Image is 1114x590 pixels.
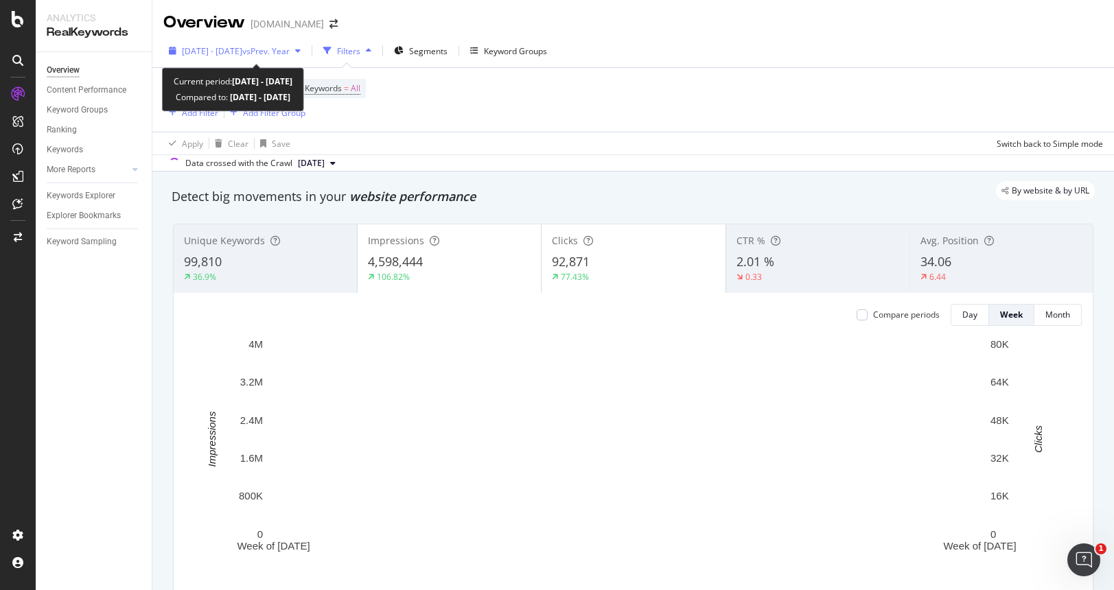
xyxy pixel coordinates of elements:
div: Keyword Groups [47,103,108,117]
text: 16K [990,490,1009,501]
text: 800K [239,490,263,501]
b: [DATE] - [DATE] [232,75,292,87]
span: Clicks [552,234,578,247]
iframe: Intercom live chat [1067,543,1100,576]
div: Week [1000,309,1023,320]
div: Keywords [47,143,83,157]
a: Overview [47,63,142,78]
text: 64K [990,376,1009,388]
div: Filters [337,45,360,57]
div: Month [1045,309,1070,320]
a: Keyword Sampling [47,235,142,249]
div: Data crossed with the Crawl [185,157,292,169]
a: Keywords Explorer [47,189,142,203]
span: 4,598,444 [368,253,423,270]
button: Save [255,132,290,154]
span: 92,871 [552,253,590,270]
text: 3.2M [240,376,263,388]
text: 80K [990,338,1009,350]
button: Day [951,304,989,326]
div: Compare periods [873,309,940,320]
div: 36.9% [193,271,216,283]
span: Unique Keywords [184,234,265,247]
div: Add Filter [182,107,218,119]
div: 6.44 [929,271,946,283]
div: [DOMAIN_NAME] [251,17,324,31]
span: Segments [409,45,448,57]
div: Overview [163,11,245,34]
div: Explorer Bookmarks [47,209,121,223]
text: 0 [990,528,996,540]
span: 2.01 % [736,253,774,270]
a: Keywords [47,143,142,157]
div: 106.82% [377,271,410,283]
div: More Reports [47,163,95,177]
div: Ranking [47,123,77,137]
div: Apply [182,138,203,150]
span: CTR % [736,234,765,247]
button: Add Filter Group [224,104,305,121]
button: Month [1034,304,1082,326]
span: vs Prev. Year [242,45,290,57]
svg: A chart. [185,337,1068,576]
div: legacy label [996,181,1095,200]
div: Keywords Explorer [47,189,115,203]
div: RealKeywords [47,25,141,40]
button: [DATE] - [DATE]vsPrev. Year [163,40,306,62]
button: Clear [209,132,248,154]
div: Keyword Sampling [47,235,117,249]
text: 48K [990,414,1009,426]
text: 32K [990,452,1009,464]
button: Filters [318,40,377,62]
span: = [344,82,349,94]
span: [DATE] - [DATE] [182,45,242,57]
div: Content Performance [47,83,126,97]
div: Compared to: [176,89,290,105]
div: Save [272,138,290,150]
span: By website & by URL [1012,187,1089,195]
button: Week [989,304,1034,326]
button: Add Filter [163,104,218,121]
button: Apply [163,132,203,154]
button: Switch back to Simple mode [991,132,1103,154]
div: Overview [47,63,80,78]
div: Day [962,309,977,320]
button: Segments [388,40,453,62]
a: More Reports [47,163,128,177]
span: Impressions [368,234,424,247]
div: Clear [228,138,248,150]
a: Content Performance [47,83,142,97]
div: Analytics [47,11,141,25]
button: [DATE] [292,155,341,172]
span: 2025 Aug. 20th [298,157,325,169]
span: All [351,79,360,98]
div: Switch back to Simple mode [997,138,1103,150]
text: Clicks [1032,425,1044,452]
button: Keyword Groups [465,40,553,62]
text: 4M [248,338,263,350]
text: Week of [DATE] [237,540,310,552]
div: 0.33 [745,271,762,283]
text: Week of [DATE] [943,540,1016,552]
span: Keywords [305,82,342,94]
b: [DATE] - [DATE] [228,91,290,103]
div: Add Filter Group [243,107,305,119]
span: 34.06 [920,253,951,270]
div: Keyword Groups [484,45,547,57]
a: Ranking [47,123,142,137]
text: 2.4M [240,414,263,426]
span: Avg. Position [920,234,979,247]
text: Impressions [206,411,218,467]
span: 1 [1095,543,1106,554]
div: 77.43% [561,271,589,283]
text: 0 [257,528,263,540]
text: 1.6M [240,452,263,464]
a: Keyword Groups [47,103,142,117]
div: Current period: [174,73,292,89]
div: arrow-right-arrow-left [329,19,338,29]
span: 99,810 [184,253,222,270]
a: Explorer Bookmarks [47,209,142,223]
